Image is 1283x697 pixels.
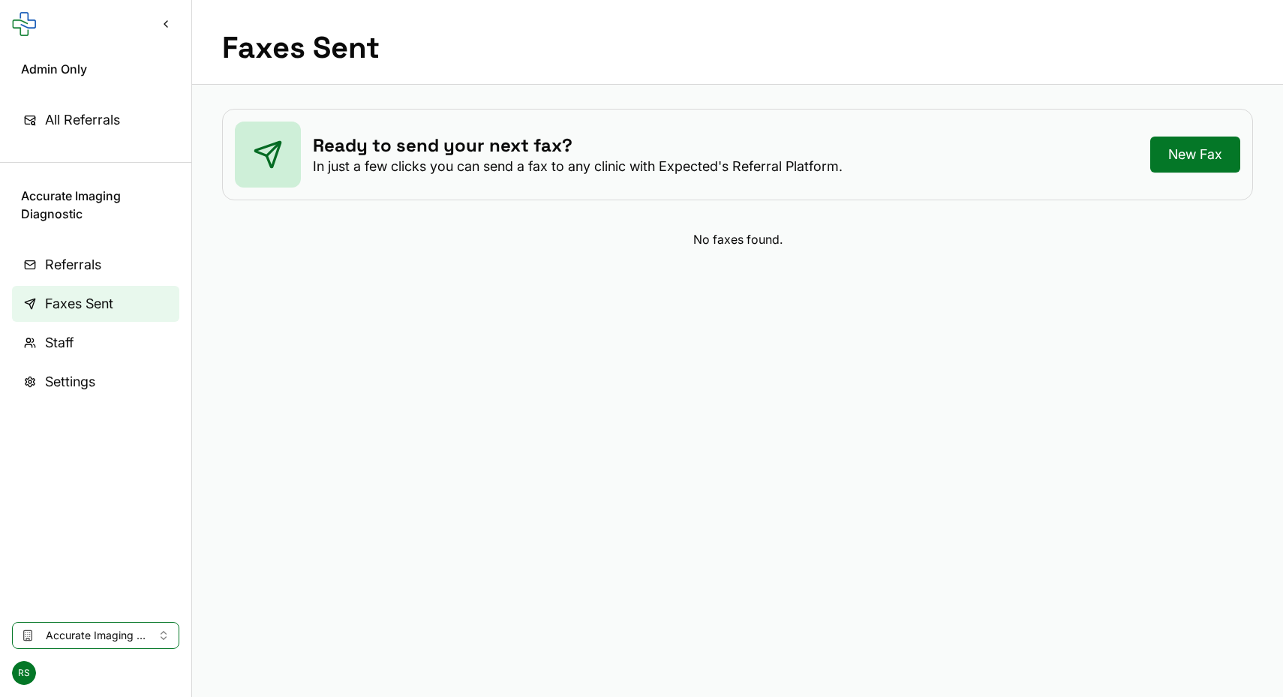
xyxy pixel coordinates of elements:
[21,60,170,78] span: Admin Only
[222,230,1253,248] div: No faxes found.
[1150,137,1240,173] a: New Fax
[12,102,179,138] a: All Referrals
[45,254,101,275] span: Referrals
[12,661,36,685] span: RS
[12,247,179,283] a: Referrals
[45,110,120,131] span: All Referrals
[21,187,170,223] span: Accurate Imaging Diagnostic
[45,293,113,314] span: Faxes Sent
[152,11,179,38] button: Collapse sidebar
[45,371,95,392] span: Settings
[313,134,843,158] h3: Ready to send your next fax?
[46,628,146,643] span: Accurate Imaging Diagnostic
[12,325,179,361] a: Staff
[12,286,179,322] a: Faxes Sent
[313,158,843,176] p: In just a few clicks you can send a fax to any clinic with Expected's Referral Platform.
[12,364,179,400] a: Settings
[12,622,179,649] button: Select clinic
[222,30,380,66] h1: Faxes Sent
[45,332,74,353] span: Staff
